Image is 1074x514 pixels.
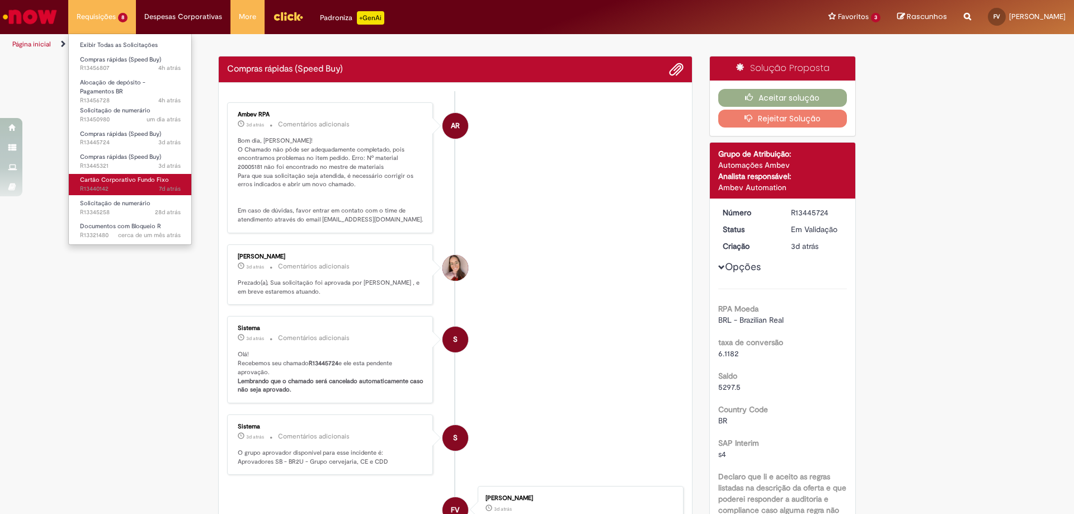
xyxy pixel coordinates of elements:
span: BRL - Brazilian Real [718,315,784,325]
div: Sistema [238,325,424,332]
div: Padroniza [320,11,384,25]
p: Prezado(a), Sua solicitação foi aprovada por [PERSON_NAME] , e em breve estaremos atuando. [238,279,424,296]
span: 8 [118,13,128,22]
b: Lembrando que o chamado será cancelado automaticamente caso não seja aprovado. [238,377,425,394]
span: um dia atrás [147,115,181,124]
img: ServiceNow [1,6,59,28]
small: Comentários adicionais [278,120,350,129]
span: 3 [871,13,880,22]
div: [PERSON_NAME] [238,253,424,260]
time: 01/08/2025 11:47:28 [155,208,181,216]
time: 25/08/2025 17:10:03 [246,433,264,440]
b: R13445724 [309,359,338,367]
p: +GenAi [357,11,384,25]
div: Em Validação [791,224,843,235]
span: 3d atrás [158,162,181,170]
span: cerca de um mês atrás [118,231,181,239]
span: R13450980 [80,115,181,124]
b: RPA Moeda [718,304,759,314]
a: Aberto R13445724 : Compras rápidas (Speed Buy) [69,128,192,149]
span: S [453,326,458,353]
span: Solicitação de numerário [80,106,150,115]
small: Comentários adicionais [278,432,350,441]
div: Ambev Automation [718,182,847,193]
b: Country Code [718,404,768,414]
span: 3d atrás [246,433,264,440]
a: Exibir Todas as Solicitações [69,39,192,51]
span: 5297.5 [718,382,741,392]
span: 4h atrás [158,96,181,105]
time: 26/08/2025 10:53:03 [246,121,264,128]
a: Aberto R13345258 : Solicitação de numerário [69,197,192,218]
time: 25/08/2025 17:09:56 [158,138,181,147]
time: 26/08/2025 10:34:31 [246,263,264,270]
time: 28/08/2025 10:46:21 [158,64,181,72]
div: R13445724 [791,207,843,218]
small: Comentários adicionais [278,262,350,271]
a: Aberto R13456807 : Compras rápidas (Speed Buy) [69,54,192,74]
dt: Número [714,207,783,218]
img: click_logo_yellow_360x200.png [273,8,303,25]
span: R13456728 [80,96,181,105]
span: R13345258 [80,208,181,217]
time: 27/08/2025 09:21:54 [147,115,181,124]
div: Eduarda Duz Lira [442,255,468,281]
span: 3d atrás [246,335,264,342]
p: Olá! Recebemos seu chamado e ele esta pendente aprovação. [238,350,424,394]
div: Solução Proposta [710,56,856,81]
span: 3d atrás [791,241,818,251]
a: Aberto R13456728 : Alocação de depósito - Pagamentos BR [69,77,192,101]
small: Comentários adicionais [278,333,350,343]
span: Compras rápidas (Speed Buy) [80,55,161,64]
button: Rejeitar Solução [718,110,847,128]
dt: Status [714,224,783,235]
b: SAP Interim [718,438,759,448]
span: Rascunhos [907,11,947,22]
span: R13445321 [80,162,181,171]
time: 25/08/2025 16:30:43 [494,506,512,512]
button: Aceitar solução [718,89,847,107]
span: 28d atrás [155,208,181,216]
ul: Requisições [68,34,192,245]
div: Automações Ambev [718,159,847,171]
div: Ambev RPA [442,113,468,139]
span: [PERSON_NAME] [1009,12,1066,21]
div: 25/08/2025 17:09:54 [791,241,843,252]
span: R13445724 [80,138,181,147]
span: R13440142 [80,185,181,194]
div: System [442,327,468,352]
dt: Criação [714,241,783,252]
button: Adicionar anexos [669,62,684,77]
span: 3d atrás [158,138,181,147]
span: 3d atrás [246,263,264,270]
span: 6.1182 [718,348,738,359]
span: Cartão Corporativo Fundo Fixo [80,176,169,184]
b: Saldo [718,371,737,381]
span: 3d atrás [494,506,512,512]
span: Solicitação de numerário [80,199,150,208]
time: 25/08/2025 16:13:34 [158,162,181,170]
span: Compras rápidas (Speed Buy) [80,153,161,161]
span: R13321480 [80,231,181,240]
a: Rascunhos [897,12,947,22]
div: Ambev RPA [238,111,424,118]
span: 3d atrás [246,121,264,128]
ul: Trilhas de página [8,34,708,55]
span: BR [718,416,727,426]
b: taxa de conversão [718,337,783,347]
span: s4 [718,449,726,459]
span: Despesas Corporativas [144,11,222,22]
a: Aberto R13450980 : Solicitação de numerário [69,105,192,125]
span: More [239,11,256,22]
span: Compras rápidas (Speed Buy) [80,130,161,138]
time: 25/08/2025 17:10:07 [246,335,264,342]
a: Aberto R13440142 : Cartão Corporativo Fundo Fixo [69,174,192,195]
time: 22/08/2025 14:26:53 [159,185,181,193]
div: [PERSON_NAME] [486,495,672,502]
div: Grupo de Atribuição: [718,148,847,159]
span: Documentos com Bloqueio R [80,222,161,230]
time: 24/07/2025 16:21:17 [118,231,181,239]
div: Analista responsável: [718,171,847,182]
a: Página inicial [12,40,51,49]
div: System [442,425,468,451]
